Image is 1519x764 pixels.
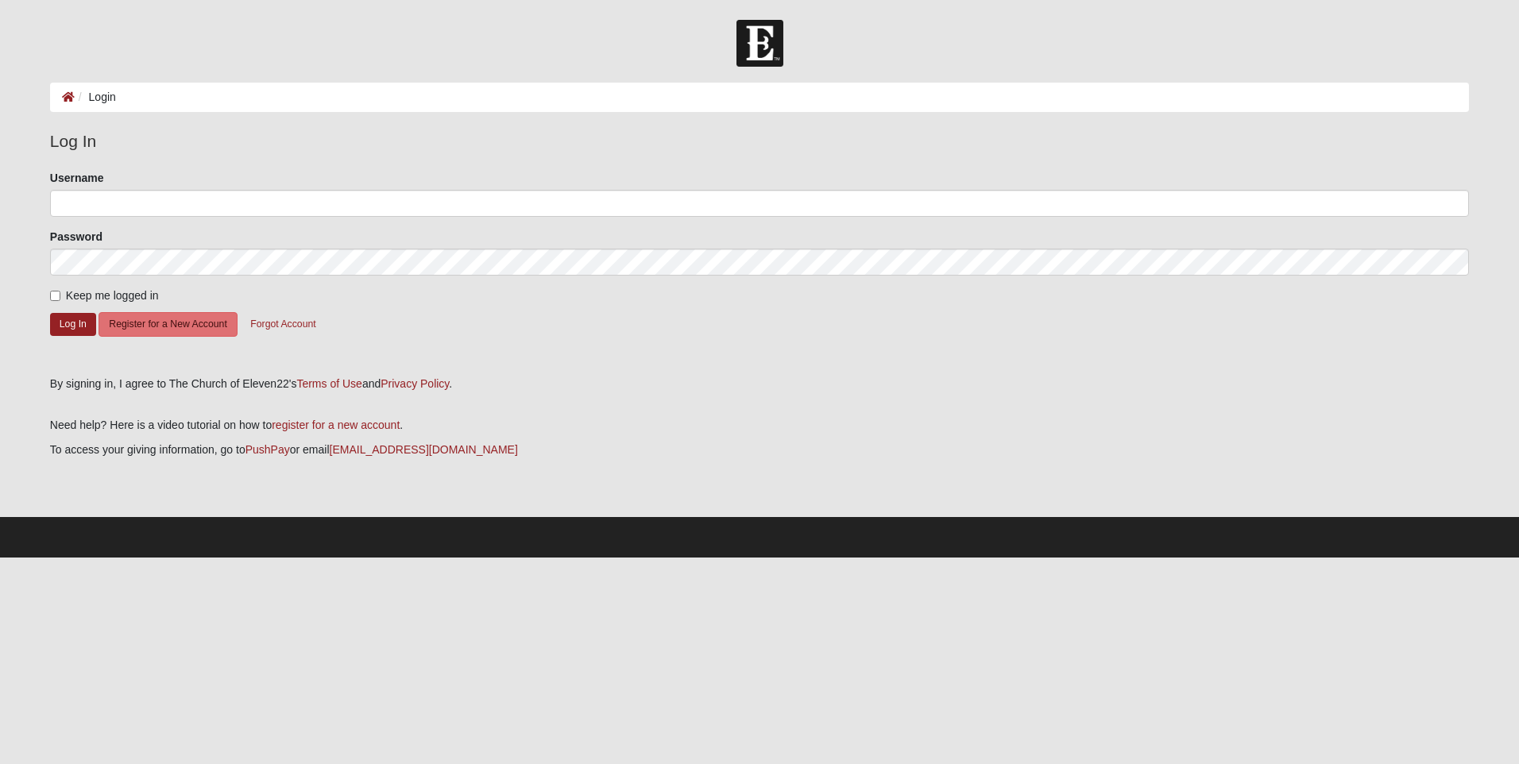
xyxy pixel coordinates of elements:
a: register for a new account [272,419,400,431]
p: Need help? Here is a video tutorial on how to . [50,417,1469,434]
button: Log In [50,313,96,336]
button: Register for a New Account [99,312,237,337]
p: To access your giving information, go to or email [50,442,1469,458]
a: PushPay [245,443,290,456]
div: By signing in, I agree to The Church of Eleven22's and . [50,376,1469,392]
input: Keep me logged in [50,291,60,301]
legend: Log In [50,129,1469,154]
label: Password [50,229,102,245]
img: Church of Eleven22 Logo [736,20,783,67]
li: Login [75,89,116,106]
label: Username [50,170,104,186]
a: Privacy Policy [381,377,449,390]
span: Keep me logged in [66,289,159,302]
button: Forgot Account [240,312,326,337]
a: [EMAIL_ADDRESS][DOMAIN_NAME] [330,443,518,456]
a: Terms of Use [296,377,361,390]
